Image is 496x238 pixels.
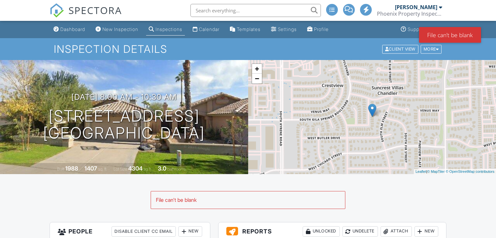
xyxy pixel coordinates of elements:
[151,191,345,208] div: File can't be blank
[50,3,64,18] img: The Best Home Inspection Software - Spectora
[190,4,321,17] input: Search everything...
[156,26,182,32] div: Inspections
[305,23,331,36] a: Company Profile
[421,45,442,53] div: More
[68,3,122,17] span: SPECTORA
[93,23,141,36] a: New Inspection
[419,27,481,43] div: File can't be blank
[382,45,418,53] div: Client View
[342,226,378,237] div: Undelete
[178,226,202,237] div: New
[395,4,437,10] div: [PERSON_NAME]
[303,226,340,237] div: Unlocked
[51,23,88,36] a: Dashboard
[112,226,176,237] div: Disable Client CC Email
[408,26,443,32] div: Support Center
[190,23,222,36] a: Calendar
[60,26,85,32] div: Dashboard
[98,167,107,171] span: sq. ft.
[84,165,97,172] div: 1407
[237,26,261,32] div: Templates
[57,167,64,171] span: Built
[398,23,445,36] a: Support Center
[446,170,494,173] a: © OpenStreetMap contributors
[199,26,219,32] div: Calendar
[146,23,185,36] a: Inspections
[158,165,166,172] div: 3.0
[43,108,205,142] h1: [STREET_ADDRESS] [GEOGRAPHIC_DATA]
[50,9,122,22] a: SPECTORA
[252,64,262,74] a: Zoom in
[382,46,420,51] a: Client View
[427,170,445,173] a: © MapTiler
[54,43,442,55] h1: Inspection Details
[167,167,186,171] span: bathrooms
[381,226,412,237] div: Attach
[65,165,78,172] div: 1988
[227,23,263,36] a: Templates
[102,26,138,32] div: New Inspection
[415,170,426,173] a: Leaflet
[252,74,262,83] a: Zoom out
[377,10,442,17] div: Phoenix Property Inspections A-Z
[314,26,329,32] div: Profile
[414,169,496,174] div: |
[268,23,299,36] a: Settings
[278,26,297,32] div: Settings
[414,226,438,237] div: New
[143,167,152,171] span: sq.ft.
[71,93,177,101] h3: [DATE] 8:00 am - 10:30 am
[113,167,127,171] span: Lot Size
[128,165,143,172] div: 4304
